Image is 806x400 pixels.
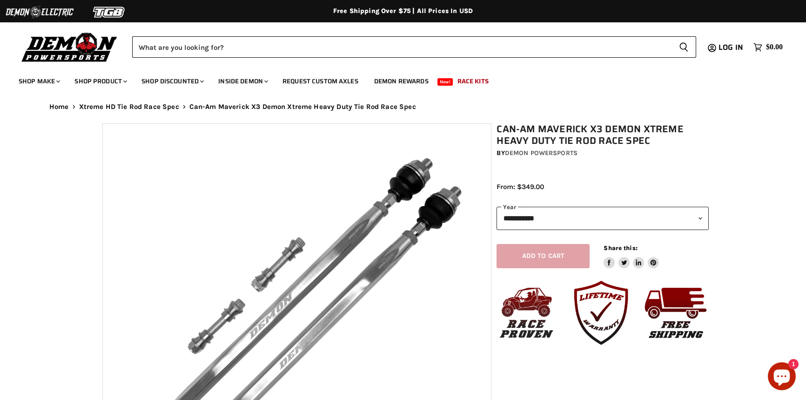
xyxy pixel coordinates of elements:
span: From: $349.00 [497,183,544,191]
a: Shop Make [12,72,66,91]
input: Search [132,36,672,58]
a: Demon Powersports [505,149,578,157]
a: Log in [714,43,749,52]
a: $0.00 [749,41,787,54]
img: Demon Powersports [19,30,121,63]
a: Request Custom Axles [275,72,365,91]
span: $0.00 [766,43,783,52]
h1: Can-Am Maverick X3 Demon Xtreme Heavy Duty Tie Rod Race Spec [497,123,709,147]
form: Product [132,36,696,58]
a: Home [49,103,69,111]
a: Inside Demon [211,72,274,91]
img: Race_Proven.jpg [491,278,561,347]
select: year [497,207,709,230]
img: Demon Electric Logo 2 [5,3,74,21]
img: Free_Shipping.png [641,278,711,347]
a: Shop Discounted [134,72,209,91]
aside: Share this: [604,244,659,269]
a: Demon Rewards [367,72,436,91]
inbox-online-store-chat: Shopify online store chat [765,362,799,393]
div: by [497,148,709,158]
span: Log in [719,41,743,53]
span: New! [437,78,453,86]
nav: Breadcrumbs [31,103,775,111]
ul: Main menu [12,68,780,91]
span: Share this: [604,244,637,251]
img: Lifte_Time_Warranty.png [566,278,636,347]
button: Search [672,36,696,58]
a: Race Kits [450,72,496,91]
span: Can-Am Maverick X3 Demon Xtreme Heavy Duty Tie Rod Race Spec [189,103,416,111]
div: Free Shipping Over $75 | All Prices In USD [31,7,775,15]
a: Shop Product [67,72,133,91]
a: Xtreme HD Tie Rod Race Spec [79,103,179,111]
img: TGB Logo 2 [74,3,144,21]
